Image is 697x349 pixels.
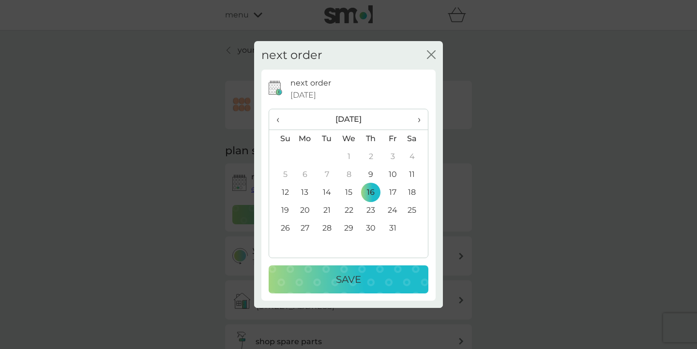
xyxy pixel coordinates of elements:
[382,184,404,202] td: 17
[382,202,404,219] td: 24
[404,130,428,148] th: Sa
[338,202,360,219] td: 22
[290,77,331,89] p: next order
[294,130,316,148] th: Mo
[316,184,338,202] td: 14
[404,202,428,219] td: 25
[316,219,338,237] td: 28
[382,148,404,166] td: 3
[338,166,360,184] td: 8
[360,184,382,202] td: 16
[427,50,436,60] button: close
[382,219,404,237] td: 31
[382,130,404,148] th: Fr
[294,219,316,237] td: 27
[338,130,360,148] th: We
[336,272,361,287] p: Save
[269,184,294,202] td: 12
[360,130,382,148] th: Th
[269,202,294,219] td: 19
[269,219,294,237] td: 26
[338,148,360,166] td: 1
[269,130,294,148] th: Su
[269,166,294,184] td: 5
[404,166,428,184] td: 11
[261,48,322,62] h2: next order
[338,184,360,202] td: 15
[338,219,360,237] td: 29
[316,166,338,184] td: 7
[276,109,287,130] span: ‹
[382,166,404,184] td: 10
[294,202,316,219] td: 20
[316,202,338,219] td: 21
[360,219,382,237] td: 30
[294,166,316,184] td: 6
[360,202,382,219] td: 23
[404,184,428,202] td: 18
[360,148,382,166] td: 2
[404,148,428,166] td: 4
[294,184,316,202] td: 13
[294,109,404,130] th: [DATE]
[290,89,316,102] span: [DATE]
[316,130,338,148] th: Tu
[360,166,382,184] td: 9
[411,109,421,130] span: ›
[269,265,428,293] button: Save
